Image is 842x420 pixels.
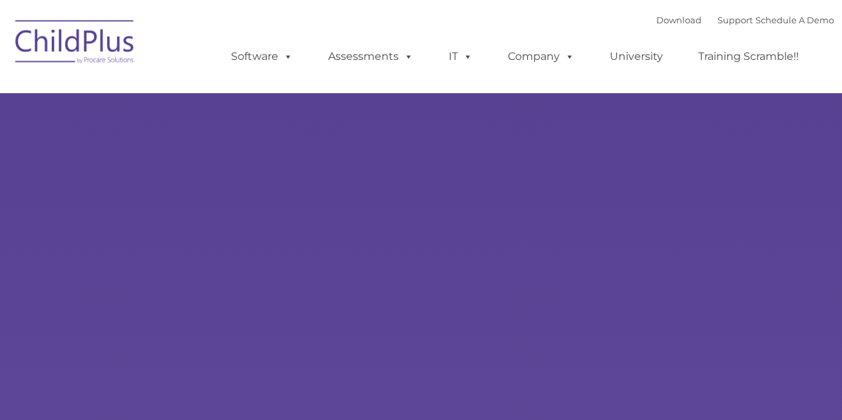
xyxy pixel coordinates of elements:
[656,15,702,25] a: Download
[755,15,834,25] a: Schedule A Demo
[218,43,306,70] a: Software
[718,15,753,25] a: Support
[656,15,834,25] font: |
[315,43,427,70] a: Assessments
[596,43,676,70] a: University
[495,43,588,70] a: Company
[685,43,812,70] a: Training Scramble!!
[435,43,486,70] a: IT
[9,11,142,77] img: ChildPlus by Procare Solutions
